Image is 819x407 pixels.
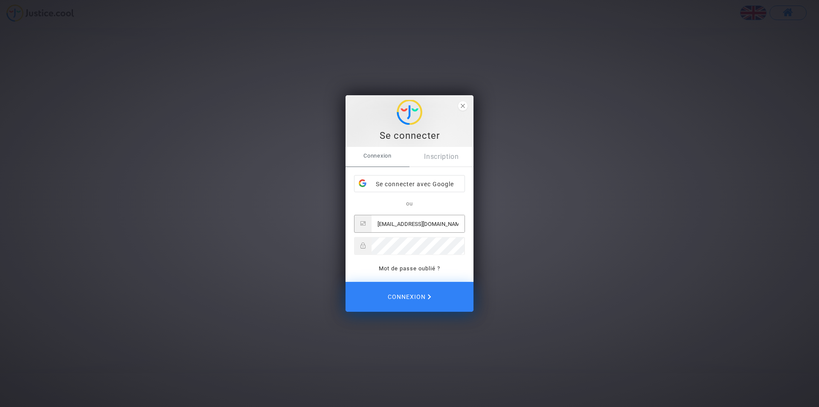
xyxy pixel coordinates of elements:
button: Connexion [346,282,473,312]
input: Password [372,237,464,255]
a: Mot de passe oublié ? [379,265,440,272]
span: close [458,101,468,111]
div: Se connecter avec Google [354,176,465,193]
span: ou [406,200,413,207]
div: Se connecter [350,129,469,142]
span: Connexion [388,288,431,306]
input: Email [372,215,465,232]
a: Inscription [409,147,473,167]
span: Connexion [346,147,409,165]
